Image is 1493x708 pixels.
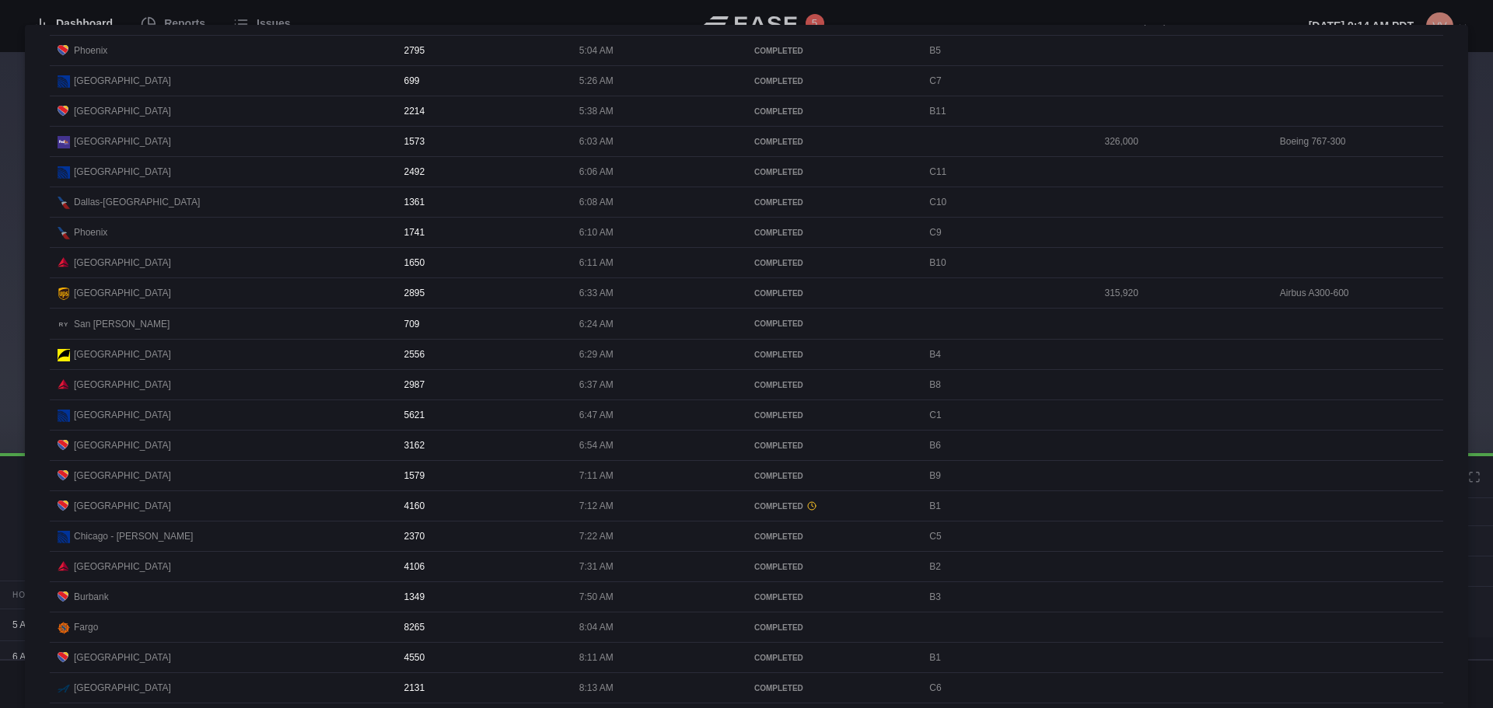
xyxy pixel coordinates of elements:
span: 5:38 AM [579,106,614,117]
span: 8:13 AM [579,682,614,693]
span: B1 [929,500,941,511]
span: 6:10 AM [579,227,614,238]
div: 1573 [397,127,568,156]
div: COMPLETED [754,45,910,57]
div: 1579 [397,461,568,490]
div: COMPLETED [754,561,910,573]
div: 699 [397,66,568,96]
span: 6:24 AM [579,319,614,330]
span: Dallas-[GEOGRAPHIC_DATA] [74,195,200,209]
span: B5 [929,45,941,56]
div: COMPLETED [754,197,910,208]
div: 2556 [397,340,568,369]
div: 2492 [397,157,568,187]
div: COMPLETED [754,410,910,421]
span: B8 [929,379,941,390]
span: 6:37 AM [579,379,614,390]
span: 6:33 AM [579,288,614,298]
div: COMPLETED [754,106,910,117]
span: C5 [929,531,941,542]
span: [GEOGRAPHIC_DATA] [74,408,171,422]
span: C11 [929,166,946,177]
div: COMPLETED [754,622,910,633]
span: B4 [929,349,941,360]
span: [GEOGRAPHIC_DATA] [74,286,171,300]
div: COMPLETED [754,257,910,269]
div: COMPLETED [754,591,910,603]
div: COMPLETED [754,349,910,361]
span: C7 [929,75,941,86]
div: 1741 [397,218,568,247]
span: 5:04 AM [579,45,614,56]
span: [GEOGRAPHIC_DATA] [74,74,171,88]
span: C10 [929,197,946,208]
span: San [PERSON_NAME] [74,317,170,331]
span: [GEOGRAPHIC_DATA] [74,560,171,574]
div: COMPLETED [754,227,910,239]
div: COMPLETED [754,531,910,542]
span: C6 [929,682,941,693]
span: 7:31 AM [579,561,614,572]
span: 315,920 [1105,288,1138,298]
div: 2214 [397,96,568,126]
div: 8265 [397,612,568,642]
span: 6:03 AM [579,136,614,147]
div: COMPLETED [754,318,910,330]
div: 2987 [397,370,568,399]
span: B3 [929,591,941,602]
span: Chicago - [PERSON_NAME] [74,529,193,543]
span: Burbank [74,590,109,604]
span: [GEOGRAPHIC_DATA] [74,347,171,361]
div: COMPLETED [754,379,910,391]
div: 2131 [397,673,568,703]
span: 6:06 AM [579,166,614,177]
div: COMPLETED [754,288,910,299]
span: 7:12 AM [579,500,614,511]
span: [GEOGRAPHIC_DATA] [74,469,171,483]
div: 1650 [397,248,568,277]
div: 2370 [397,521,568,551]
span: B1 [929,652,941,663]
span: [GEOGRAPHIC_DATA] [74,438,171,452]
div: COMPLETED [754,652,910,664]
span: Airbus A300-600 [1280,288,1349,298]
span: B11 [929,106,946,117]
span: Phoenix [74,44,107,58]
span: RY [58,319,70,331]
span: [GEOGRAPHIC_DATA] [74,104,171,118]
div: 5621 [397,400,568,430]
span: Fargo [74,620,98,634]
span: B9 [929,470,941,481]
span: 8:11 AM [579,652,614,663]
span: 8:04 AM [579,622,614,633]
div: 3162 [397,431,568,460]
span: [GEOGRAPHIC_DATA] [74,134,171,148]
span: [GEOGRAPHIC_DATA] [74,681,171,695]
span: [GEOGRAPHIC_DATA] [74,499,171,513]
div: 1361 [397,187,568,217]
div: 4550 [397,643,568,672]
span: 6:29 AM [579,349,614,360]
div: COMPLETED [754,500,910,512]
span: 326,000 [1105,136,1138,147]
div: 2795 [397,36,568,65]
div: COMPLETED [754,166,910,178]
span: 5:26 AM [579,75,614,86]
span: [GEOGRAPHIC_DATA] [74,256,171,270]
span: [GEOGRAPHIC_DATA] [74,165,171,179]
div: 4160 [397,491,568,521]
span: 6:11 AM [579,257,614,268]
div: COMPLETED [754,682,910,694]
div: 709 [397,309,568,339]
div: COMPLETED [754,136,910,148]
span: Phoenix [74,225,107,239]
span: C1 [929,410,941,420]
span: [GEOGRAPHIC_DATA] [74,650,171,664]
div: COMPLETED [754,470,910,482]
span: B6 [929,440,941,451]
span: 6:47 AM [579,410,614,420]
div: COMPLETED [754,75,910,87]
div: 4106 [397,552,568,581]
div: 1349 [397,582,568,612]
span: 7:50 AM [579,591,614,602]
